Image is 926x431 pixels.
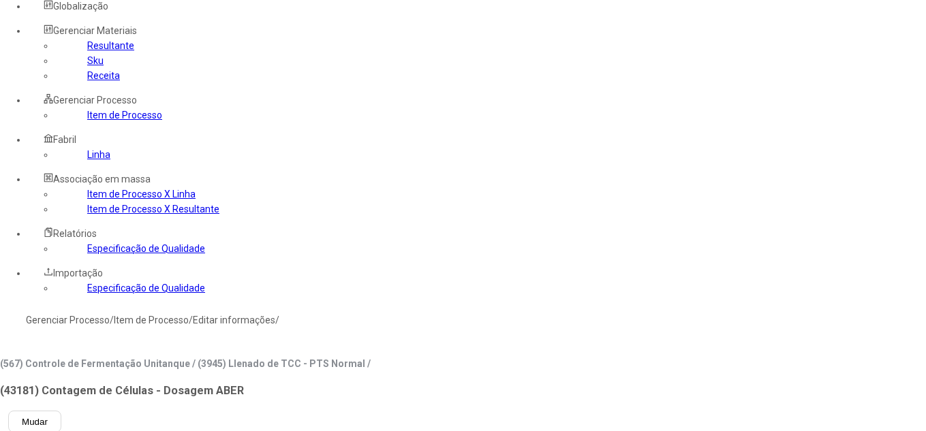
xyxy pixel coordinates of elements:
[87,189,196,199] a: Item de Processo X Linha
[114,315,189,325] a: Item de Processo
[189,315,193,325] nz-breadcrumb-separator: /
[110,315,114,325] nz-breadcrumb-separator: /
[53,25,137,36] span: Gerenciar Materiais
[53,1,108,12] span: Globalização
[87,149,110,160] a: Linha
[193,315,275,325] a: Editar informações
[53,95,137,106] span: Gerenciar Processo
[53,228,97,239] span: Relatórios
[26,315,110,325] a: Gerenciar Processo
[275,315,279,325] nz-breadcrumb-separator: /
[87,283,205,293] a: Especificação de Qualidade
[53,174,151,185] span: Associação em massa
[53,268,103,278] span: Importação
[87,243,205,254] a: Especificação de Qualidade
[22,417,48,427] span: Mudar
[87,204,219,214] a: Item de Processo X Resultante
[87,40,134,51] a: Resultante
[87,70,120,81] a: Receita
[53,134,76,145] span: Fabril
[87,110,162,121] a: Item de Processo
[87,55,104,66] a: Sku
